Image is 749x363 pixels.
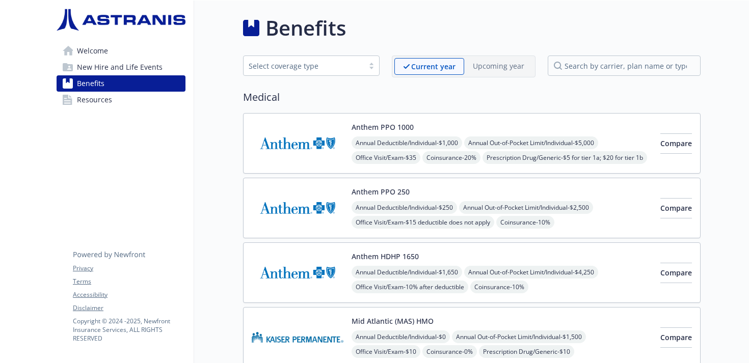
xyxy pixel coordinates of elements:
span: Annual Deductible/Individual - $1,000 [352,136,462,149]
a: New Hire and Life Events [57,59,185,75]
span: Coinsurance - 10% [496,216,554,229]
a: Privacy [73,264,185,273]
span: Coinsurance - 0% [422,345,477,358]
span: Annual Deductible/Individual - $1,650 [352,266,462,278]
span: Prescription Drug/Generic - $10 [479,345,574,358]
span: Compare [660,203,692,213]
a: Resources [57,92,185,108]
span: Annual Out-of-Pocket Limit/Individual - $5,000 [464,136,598,149]
p: Current year [411,61,456,72]
span: Compare [660,138,692,148]
img: Anthem Blue Cross carrier logo [252,122,343,165]
a: Accessibility [73,290,185,299]
span: Prescription Drug/Generic - $5 for tier 1a; $20 for tier 1b [483,151,647,164]
span: Office Visit/Exam - 10% after deductible [352,281,468,293]
p: Copyright © 2024 - 2025 , Newfront Insurance Services, ALL RIGHTS RESERVED [73,317,185,343]
img: Anthem Blue Cross carrier logo [252,186,343,230]
span: Annual Out-of-Pocket Limit/Individual - $4,250 [464,266,598,278]
span: Coinsurance - 20% [422,151,480,164]
input: search by carrier, plan name or type [548,55,701,76]
span: Annual Deductible/Individual - $250 [352,201,457,214]
span: Annual Out-of-Pocket Limit/Individual - $1,500 [452,330,586,343]
span: Compare [660,268,692,277]
h1: Benefits [265,13,346,43]
button: Compare [660,198,692,218]
a: Benefits [57,75,185,92]
span: Office Visit/Exam - $10 [352,345,420,358]
button: Compare [660,263,692,283]
span: Annual Out-of-Pocket Limit/Individual - $2,500 [459,201,593,214]
button: Anthem PPO 250 [352,186,410,197]
img: Kaiser Permanente Insurance Company carrier logo [252,316,343,359]
span: New Hire and Life Events [77,59,163,75]
span: Compare [660,332,692,342]
button: Compare [660,327,692,348]
div: Select coverage type [249,61,359,71]
span: Office Visit/Exam - $35 [352,151,420,164]
img: Anthem Blue Cross carrier logo [252,251,343,294]
a: Welcome [57,43,185,59]
span: Office Visit/Exam - $15 deductible does not apply [352,216,494,229]
button: Anthem PPO 1000 [352,122,414,132]
span: Resources [77,92,112,108]
span: Annual Deductible/Individual - $0 [352,330,450,343]
span: Welcome [77,43,108,59]
span: Coinsurance - 10% [470,281,528,293]
p: Upcoming year [473,61,524,71]
span: Benefits [77,75,104,92]
h2: Medical [243,90,701,105]
span: Upcoming year [464,58,533,75]
a: Disclaimer [73,303,185,313]
a: Terms [73,277,185,286]
button: Mid Atlantic (MAS) HMO [352,316,434,326]
button: Compare [660,133,692,154]
button: Anthem HDHP 1650 [352,251,419,262]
